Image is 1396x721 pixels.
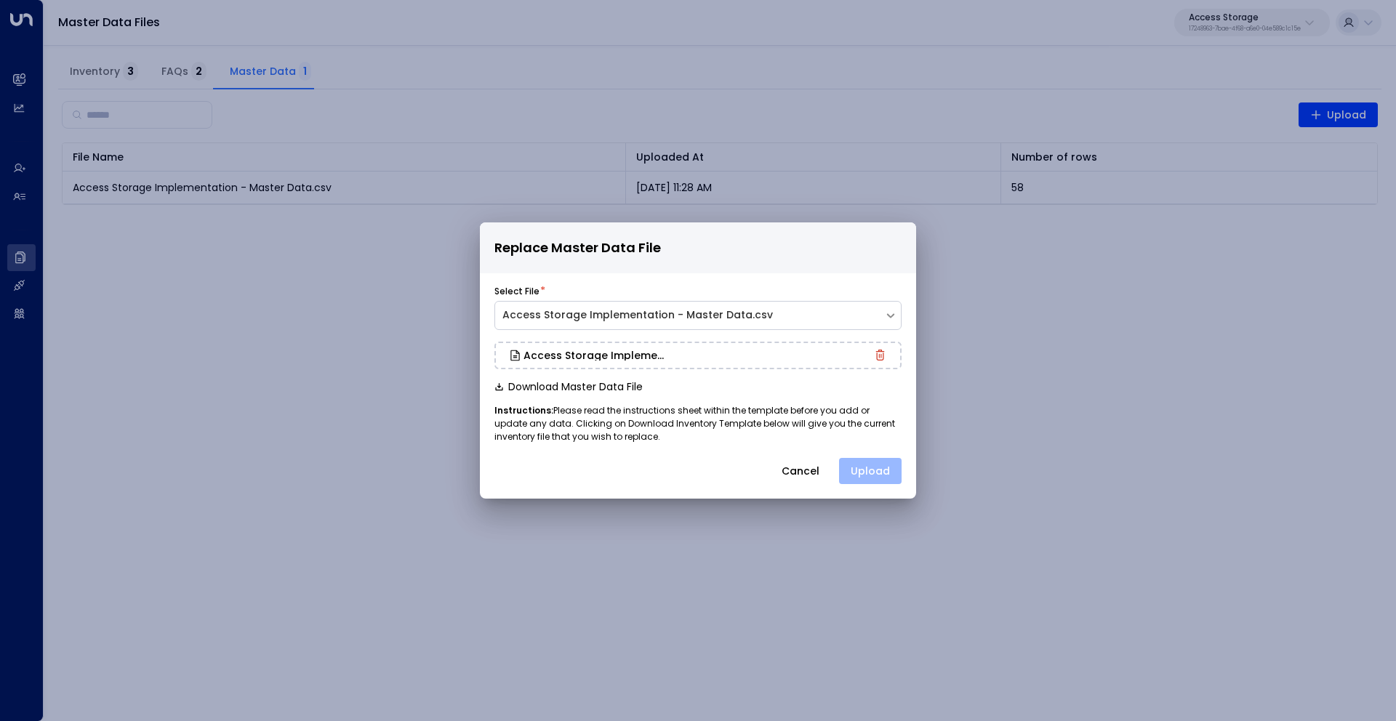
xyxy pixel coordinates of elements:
[494,404,902,443] p: Please read the instructions sheet within the template before you add or update any data. Clickin...
[494,285,539,298] label: Select File
[769,458,832,484] button: Cancel
[839,458,902,484] button: Upload
[494,381,643,392] button: Download Master Data File
[494,238,661,259] span: Replace Master Data File
[523,350,669,360] h3: Access Storage Implementation - Master Data.csv
[502,307,877,323] div: Access Storage Implementation - Master Data.csv
[494,404,553,416] b: Instructions:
